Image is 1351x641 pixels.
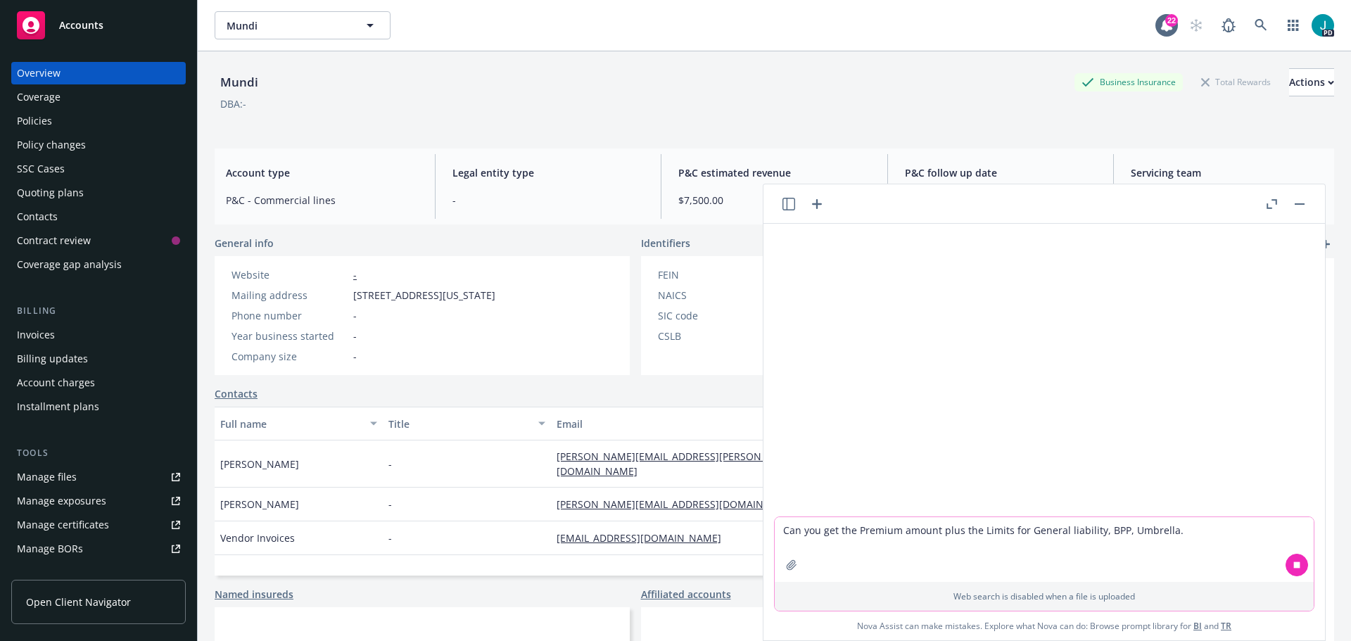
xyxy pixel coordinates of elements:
div: Mailing address [231,288,348,303]
div: Coverage [17,86,61,108]
div: Year business started [231,329,348,343]
a: Account charges [11,372,186,394]
a: SSC Cases [11,158,186,180]
a: Accounts [11,6,186,45]
div: Account charges [17,372,95,394]
button: Email [551,407,831,440]
a: Coverage gap analysis [11,253,186,276]
div: NAICS [658,288,774,303]
span: Account type [226,165,418,180]
div: Coverage gap analysis [17,253,122,276]
button: Mundi [215,11,391,39]
a: [PERSON_NAME][EMAIL_ADDRESS][DOMAIN_NAME] [557,497,811,511]
span: [STREET_ADDRESS][US_STATE] [353,288,495,303]
span: - [388,531,392,545]
span: Vendor Invoices [220,531,295,545]
span: P&C - Commercial lines [226,193,418,208]
span: Servicing team [1131,165,1323,180]
a: Report a Bug [1214,11,1243,39]
a: - [353,268,357,281]
a: Coverage [11,86,186,108]
div: Title [388,417,530,431]
a: Overview [11,62,186,84]
span: Nova Assist can make mistakes. Explore what Nova can do: Browse prompt library for and [857,611,1231,640]
a: Search [1247,11,1275,39]
span: Identifiers [641,236,690,250]
div: Invoices [17,324,55,346]
a: add [1317,236,1334,253]
span: - [353,349,357,364]
div: Contract review [17,229,91,252]
a: Policies [11,110,186,132]
a: Summary of insurance [11,561,186,584]
a: Contract review [11,229,186,252]
div: DBA: - [220,96,246,111]
span: P&C estimated revenue [678,165,870,180]
a: Contacts [215,386,258,401]
a: Named insureds [215,587,293,602]
div: CSLB [658,329,774,343]
div: Manage BORs [17,538,83,560]
div: Website [231,267,348,282]
div: Manage certificates [17,514,109,536]
span: - [452,193,645,208]
span: [PERSON_NAME] [220,497,299,512]
div: Overview [17,62,61,84]
div: Phone number [231,308,348,323]
a: Manage exposures [11,490,186,512]
a: Billing updates [11,348,186,370]
button: Actions [1289,68,1334,96]
div: Summary of insurance [17,561,124,584]
a: Manage BORs [11,538,186,560]
div: Company size [231,349,348,364]
div: FEIN [658,267,774,282]
img: photo [1312,14,1334,37]
div: Email [557,417,810,431]
a: Quoting plans [11,182,186,204]
span: Open Client Navigator [26,595,131,609]
p: Web search is disabled when a file is uploaded [783,590,1305,602]
div: 22 [1165,14,1178,27]
div: Quoting plans [17,182,84,204]
a: Contacts [11,205,186,228]
span: Accounts [59,20,103,31]
div: SSC Cases [17,158,65,180]
a: [EMAIL_ADDRESS][DOMAIN_NAME] [557,531,732,545]
a: Switch app [1279,11,1307,39]
button: Title [383,407,551,440]
span: Mundi [227,18,348,33]
div: Manage exposures [17,490,106,512]
span: [PERSON_NAME] [220,457,299,471]
div: Contacts [17,205,58,228]
div: Mundi [215,73,264,91]
span: - [353,329,357,343]
span: - [388,497,392,512]
div: Billing [11,304,186,318]
a: Invoices [11,324,186,346]
div: Policies [17,110,52,132]
span: - [388,457,392,471]
a: Manage certificates [11,514,186,536]
div: Full name [220,417,362,431]
span: P&C follow up date [905,165,1097,180]
div: Actions [1289,69,1334,96]
span: - [353,308,357,323]
span: Legal entity type [452,165,645,180]
span: General info [215,236,274,250]
span: $7,500.00 [678,193,870,208]
div: Manage files [17,466,77,488]
div: Business Insurance [1074,73,1183,91]
a: Start snowing [1182,11,1210,39]
a: Affiliated accounts [641,587,731,602]
div: Tools [11,446,186,460]
div: Policy changes [17,134,86,156]
button: Full name [215,407,383,440]
div: Total Rewards [1194,73,1278,91]
div: SIC code [658,308,774,323]
a: BI [1193,620,1202,632]
a: [PERSON_NAME][EMAIL_ADDRESS][PERSON_NAME][DOMAIN_NAME] [557,450,798,478]
a: Installment plans [11,395,186,418]
a: Manage files [11,466,186,488]
a: Policy changes [11,134,186,156]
